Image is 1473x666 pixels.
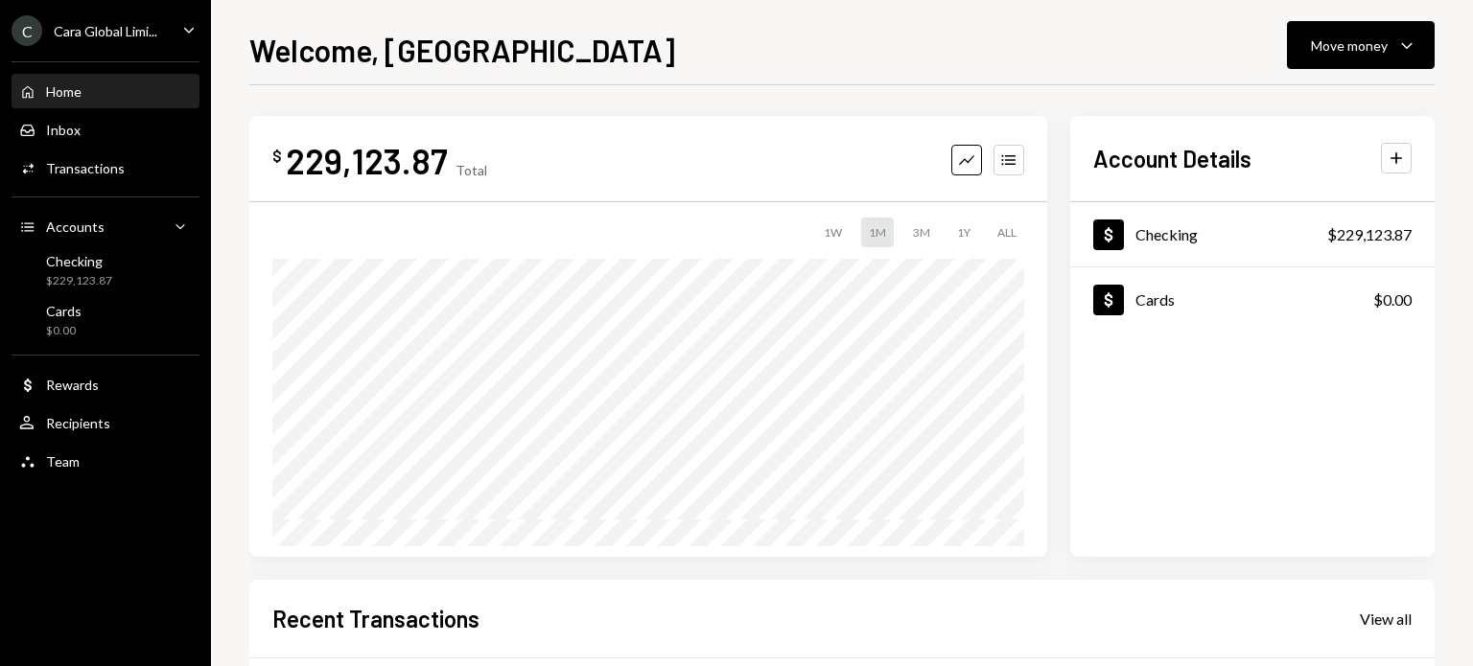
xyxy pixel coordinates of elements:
[12,112,199,147] a: Inbox
[46,453,80,470] div: Team
[12,74,199,108] a: Home
[12,405,199,440] a: Recipients
[46,273,112,289] div: $229,123.87
[1373,288,1412,311] div: $0.00
[54,23,157,39] div: Cara Global Limi...
[816,218,850,247] div: 1W
[990,218,1024,247] div: ALL
[12,150,199,185] a: Transactions
[46,83,82,100] div: Home
[272,147,282,166] div: $
[1070,267,1435,332] a: Cards$0.00
[46,415,110,431] div: Recipients
[1360,609,1412,629] div: View all
[1135,290,1175,309] div: Cards
[1135,225,1198,243] div: Checking
[1360,608,1412,629] a: View all
[949,218,978,247] div: 1Y
[1093,143,1251,174] h2: Account Details
[46,303,82,319] div: Cards
[905,218,938,247] div: 3M
[46,253,112,269] div: Checking
[12,209,199,243] a: Accounts
[12,444,199,478] a: Team
[12,367,199,402] a: Rewards
[272,603,479,634] h2: Recent Transactions
[1070,202,1435,266] a: Checking$229,123.87
[46,218,105,235] div: Accounts
[456,162,487,178] div: Total
[12,247,199,293] a: Checking$229,123.87
[1327,223,1412,246] div: $229,123.87
[1287,21,1435,69] button: Move money
[46,323,82,339] div: $0.00
[861,218,894,247] div: 1M
[46,160,125,176] div: Transactions
[286,139,448,182] div: 229,123.87
[12,15,42,46] div: C
[12,297,199,343] a: Cards$0.00
[1311,35,1388,56] div: Move money
[249,31,675,69] h1: Welcome, [GEOGRAPHIC_DATA]
[46,377,99,393] div: Rewards
[46,122,81,138] div: Inbox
